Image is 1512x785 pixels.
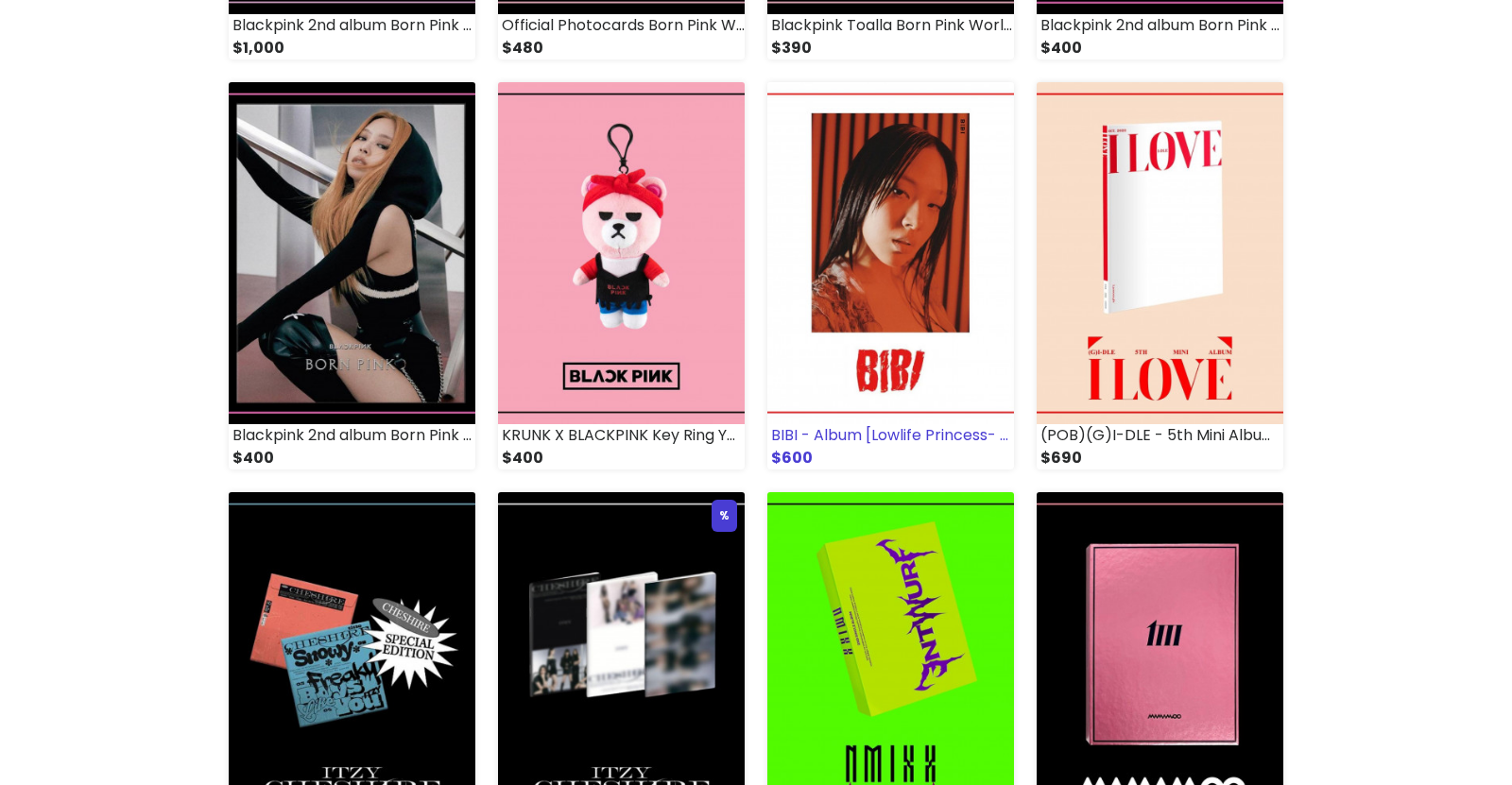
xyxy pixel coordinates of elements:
[498,37,745,60] div: $480
[767,82,1014,469] a: BIBI - Album [Lowlife Princess- Noir] (애 Ver.) $600
[1037,14,1283,37] div: Blackpink 2nd album Born Pink - Digipack ver. SET [PERSON_NAME] Weverse
[767,424,1014,447] div: BIBI - Album [Lowlife Princess- Noir] (애 Ver.)
[498,82,745,424] img: small_1672119206057.jpeg
[229,82,475,424] img: small_1672119615213.jpeg
[1037,82,1283,424] img: small_1672118689386.jpeg
[229,447,475,469] div: $400
[1037,424,1283,447] div: (POB)(G)I-DLE - 5th Mini Album [I LOVE] (Born ver.)
[498,447,745,469] div: $400
[1037,82,1283,469] a: (POB)(G)I-DLE - 5th Mini Album [I LOVE] (Born ver.) $690
[229,82,475,469] a: Blackpink 2nd album Born Pink - Digipack ver. SET [PERSON_NAME] Weverse $400
[229,37,475,60] div: $1,000
[1037,447,1283,469] div: $690
[767,14,1014,37] div: Blackpink Toalla Born Pink World Tour
[229,424,475,447] div: Blackpink 2nd album Born Pink - Digipack ver. SET [PERSON_NAME] Weverse
[712,500,737,532] div: %
[498,82,745,469] a: KRUNK X BLACKPINK Key Ring YG Select $400
[767,82,1014,424] img: small_1672119013449.jpeg
[498,14,745,37] div: Official Photocards Born Pink World Tour Blackpink
[767,447,1014,469] div: $600
[1037,37,1283,60] div: $400
[498,424,745,447] div: KRUNK X BLACKPINK Key Ring YG Select
[767,37,1014,60] div: $390
[229,14,475,37] div: Blackpink 2nd album Born Pink - CD/CASSETTE SET [PERSON_NAME]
